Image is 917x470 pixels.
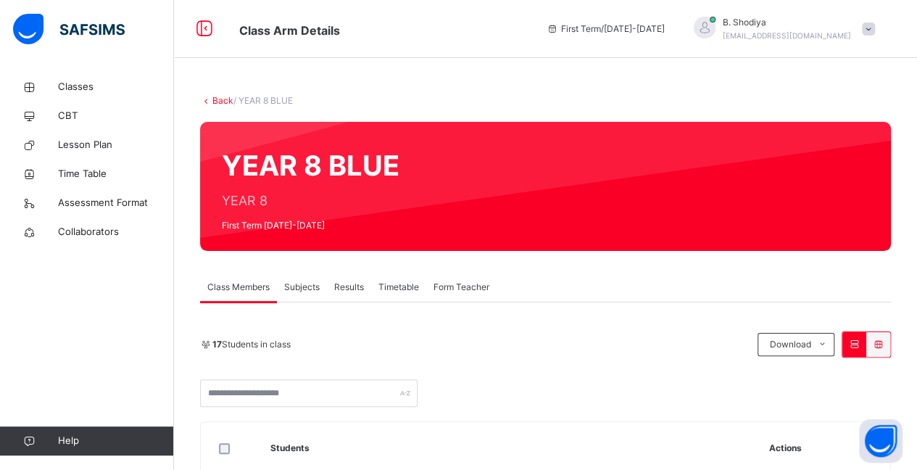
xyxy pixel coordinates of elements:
span: Download [769,338,810,351]
b: 17 [212,339,222,350]
span: [EMAIL_ADDRESS][DOMAIN_NAME] [723,31,851,40]
span: Help [58,434,173,448]
span: Subjects [284,281,320,294]
span: Class Arm Details [239,23,340,38]
a: Back [212,95,233,106]
span: B. Shodiya [723,16,851,29]
div: B.Shodiya [679,16,882,42]
span: Collaborators [58,225,174,239]
span: Form Teacher [433,281,489,294]
span: First Term [DATE]-[DATE] [222,219,399,232]
span: Class Members [207,281,270,294]
button: Open asap [859,419,903,463]
span: Students in class [212,338,291,351]
span: / YEAR 8 BLUE [233,95,293,106]
span: Timetable [378,281,419,294]
span: Classes [58,80,174,94]
img: safsims [13,14,125,44]
span: Time Table [58,167,174,181]
span: CBT [58,109,174,123]
span: Results [334,281,364,294]
span: Assessment Format [58,196,174,210]
span: Lesson Plan [58,138,174,152]
span: session/term information [547,22,665,36]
